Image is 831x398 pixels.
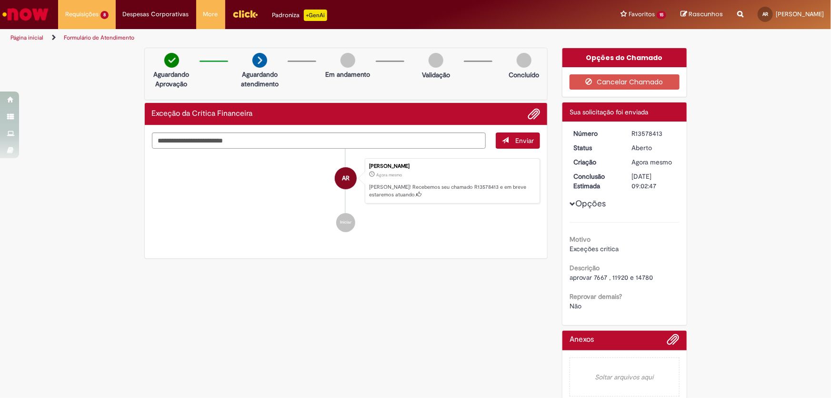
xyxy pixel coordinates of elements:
img: check-circle-green.png [164,53,179,68]
li: Ana Julia Brezolin Righi [152,158,541,204]
div: Aberto [632,143,676,153]
span: Enviar [515,136,534,145]
b: Reprovar demais? [570,292,622,301]
a: Página inicial [10,34,43,41]
div: 29/09/2025 17:02:44 [632,157,676,167]
span: Não [570,302,581,310]
span: AR [762,11,768,17]
dt: Status [566,143,625,153]
div: Padroniza [272,10,327,21]
span: Favoritos [629,10,655,19]
span: Agora mesmo [376,172,402,178]
span: More [203,10,218,19]
span: Despesas Corporativas [123,10,189,19]
button: Cancelar Chamado [570,74,680,90]
div: [DATE] 09:02:47 [632,172,676,191]
img: arrow-next.png [252,53,267,68]
h2: Anexos [570,336,594,344]
p: [PERSON_NAME]! Recebemos seu chamado R13578413 e em breve estaremos atuando. [369,184,535,198]
em: Soltar arquivos aqui [570,357,680,397]
dt: Número [566,129,625,138]
p: +GenAi [304,10,327,21]
ul: Histórico de tíquete [152,149,541,242]
span: 8 [100,11,109,19]
b: Descrição [570,264,600,272]
div: [PERSON_NAME] [369,163,535,169]
span: Rascunhos [689,10,723,19]
p: Concluído [509,70,539,80]
span: AR [342,167,350,190]
dt: Criação [566,157,625,167]
time: 29/09/2025 17:02:44 [376,172,402,178]
span: Agora mesmo [632,158,672,166]
div: Ana Julia Brezolin Righi [335,167,357,189]
textarea: Digite sua mensagem aqui... [152,133,486,149]
span: Requisições [65,10,99,19]
img: img-circle-grey.png [429,53,443,68]
span: Exceções crítica [570,245,619,253]
p: Validação [422,70,450,80]
button: Adicionar anexos [667,333,680,350]
ul: Trilhas de página [7,29,547,47]
img: click_logo_yellow_360x200.png [232,7,258,21]
img: img-circle-grey.png [517,53,531,68]
time: 29/09/2025 17:02:44 [632,158,672,166]
button: Adicionar anexos [528,108,540,120]
img: ServiceNow [1,5,50,24]
p: Aguardando atendimento [237,70,283,89]
span: 15 [657,11,666,19]
span: Sua solicitação foi enviada [570,108,648,116]
h2: Exceção da Crítica Financeira Histórico de tíquete [152,110,253,118]
b: Motivo [570,235,591,244]
dt: Conclusão Estimada [566,172,625,191]
p: Aguardando Aprovação [149,70,195,89]
a: Rascunhos [681,10,723,19]
img: img-circle-grey.png [340,53,355,68]
button: Enviar [496,133,540,149]
div: R13578413 [632,129,676,138]
a: Formulário de Atendimento [64,34,134,41]
span: aprovar 7667 , 11920 e 14780 [570,273,653,282]
p: Em andamento [325,70,370,79]
span: [PERSON_NAME] [776,10,824,18]
div: Opções do Chamado [562,48,687,67]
